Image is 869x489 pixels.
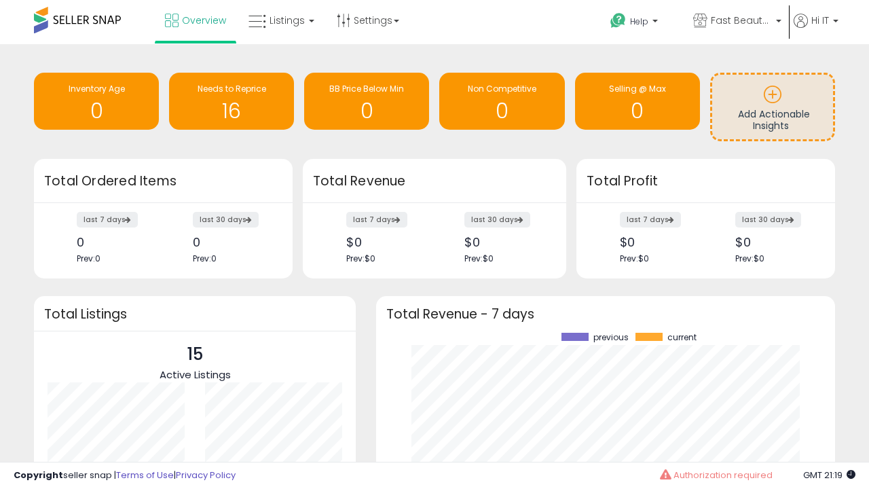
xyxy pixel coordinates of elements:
[593,333,629,342] span: previous
[587,172,825,191] h3: Total Profit
[610,12,627,29] i: Get Help
[14,469,63,482] strong: Copyright
[77,212,138,228] label: last 7 days
[803,469,855,482] span: 2025-08-11 21:19 GMT
[794,14,838,44] a: Hi IT
[193,253,217,264] span: Prev: 0
[620,212,681,228] label: last 7 days
[630,16,648,27] span: Help
[116,469,174,482] a: Terms of Use
[182,14,226,27] span: Overview
[620,235,696,249] div: $0
[160,367,231,382] span: Active Listings
[711,14,772,27] span: Fast Beauty ([GEOGRAPHIC_DATA])
[735,235,811,249] div: $0
[34,73,159,130] a: Inventory Age 0
[176,469,236,482] a: Privacy Policy
[193,212,259,228] label: last 30 days
[738,107,810,133] span: Add Actionable Insights
[712,75,833,139] a: Add Actionable Insights
[14,469,236,482] div: seller snap | |
[169,73,294,130] a: Needs to Reprice 16
[667,333,697,342] span: current
[735,253,764,264] span: Prev: $0
[41,100,152,122] h1: 0
[198,83,266,94] span: Needs to Reprice
[329,83,404,94] span: BB Price Below Min
[44,309,346,319] h3: Total Listings
[446,100,557,122] h1: 0
[386,309,825,319] h3: Total Revenue - 7 days
[304,73,429,130] a: BB Price Below Min 0
[311,100,422,122] h1: 0
[811,14,829,27] span: Hi IT
[464,235,542,249] div: $0
[160,342,231,367] p: 15
[464,253,494,264] span: Prev: $0
[69,83,125,94] span: Inventory Age
[346,253,375,264] span: Prev: $0
[464,212,530,228] label: last 30 days
[735,212,801,228] label: last 30 days
[346,235,424,249] div: $0
[620,253,649,264] span: Prev: $0
[313,172,556,191] h3: Total Revenue
[582,100,693,122] h1: 0
[270,14,305,27] span: Listings
[439,73,564,130] a: Non Competitive 0
[77,253,100,264] span: Prev: 0
[193,235,269,249] div: 0
[468,83,536,94] span: Non Competitive
[609,83,666,94] span: Selling @ Max
[44,172,282,191] h3: Total Ordered Items
[346,212,407,228] label: last 7 days
[77,235,153,249] div: 0
[599,2,681,44] a: Help
[575,73,700,130] a: Selling @ Max 0
[176,100,287,122] h1: 16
